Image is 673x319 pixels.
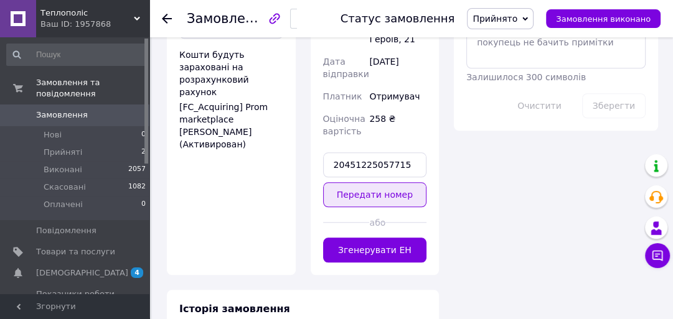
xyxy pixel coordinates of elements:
span: 4 [131,267,143,278]
span: Прийняті [44,147,82,158]
div: [DATE] [367,50,429,85]
button: Чат з покупцем [645,243,670,268]
span: Показники роботи компанії [36,289,115,311]
div: Кошти будуть зараховані на розрахунковий рахунок [179,49,283,150]
div: Статус замовлення [341,12,455,25]
div: Ваш ID: 1957868 [40,19,149,30]
span: 1082 [128,182,146,193]
span: Замовлення [36,109,88,121]
div: Отримувач [367,85,429,108]
span: [DEMOGRAPHIC_DATA] [36,267,128,279]
span: Залишилося 300 символів [466,72,586,82]
span: Оціночна вартість [323,114,365,136]
span: Нові [44,129,62,141]
span: 0 [141,199,146,210]
span: або [369,216,380,229]
span: Прийнято [473,14,517,24]
span: Оплачені [44,199,83,210]
span: Замовлення [187,11,270,26]
div: [FC_Acquiring] Prom marketplace [PERSON_NAME] (Активирован) [179,101,283,150]
span: Теплополіс [40,7,134,19]
button: Передати номер [323,182,427,207]
span: Повідомлення [36,225,96,236]
span: Історія замовлення [179,303,290,315]
span: Замовлення та повідомлення [36,77,149,99]
input: Номер експрес-накладної [323,152,427,177]
span: Товари та послуги [36,246,115,257]
button: Згенерувати ЕН [323,238,427,262]
input: Пошук [6,44,147,66]
span: Замовлення виконано [556,14,651,24]
span: 2057 [128,164,146,175]
span: 0 [141,129,146,141]
button: Замовлення виконано [546,9,661,28]
span: Дата відправки [323,57,369,79]
span: 2 [141,147,146,158]
div: Повернутися назад [162,12,172,25]
span: Виконані [44,164,82,175]
span: Скасовані [44,182,86,193]
div: 258 ₴ [367,108,429,142]
span: Платник [323,91,362,101]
